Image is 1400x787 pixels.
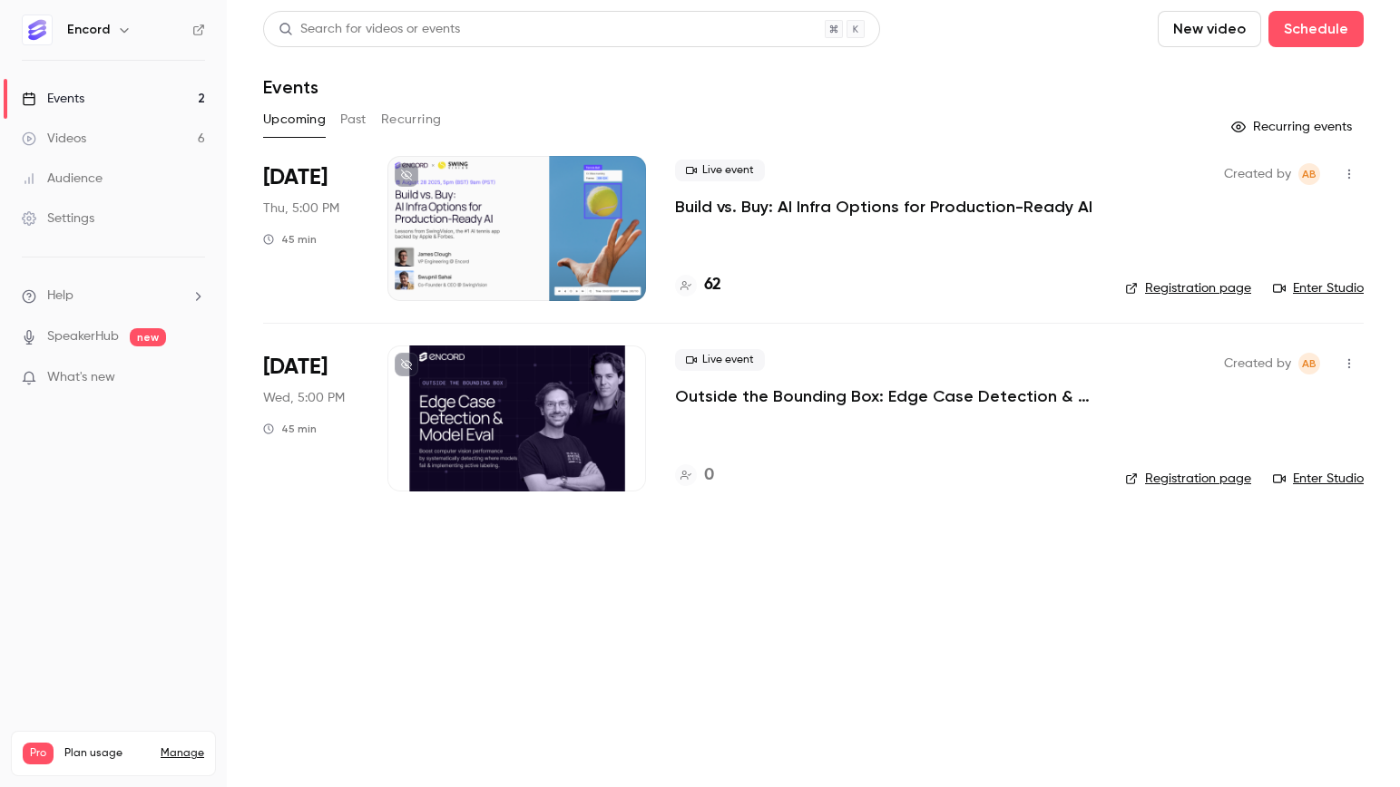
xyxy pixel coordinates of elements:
[1223,112,1364,141] button: Recurring events
[47,368,115,387] span: What's new
[1298,163,1320,185] span: Annabel Benjamin
[704,463,714,488] h4: 0
[704,273,721,297] h4: 62
[1125,279,1251,297] a: Registration page
[381,105,442,134] button: Recurring
[1273,279,1364,297] a: Enter Studio
[340,105,367,134] button: Past
[263,156,358,301] div: Aug 28 Thu, 5:00 PM (Europe/London)
[1268,11,1364,47] button: Schedule
[64,746,150,761] span: Plan usage
[675,349,765,371] span: Live event
[675,160,765,181] span: Live event
[675,463,714,488] a: 0
[161,746,204,761] a: Manage
[22,90,84,108] div: Events
[263,422,317,436] div: 45 min
[675,273,721,297] a: 62
[263,163,328,192] span: [DATE]
[263,76,318,98] h1: Events
[1125,470,1251,488] a: Registration page
[22,287,205,306] li: help-dropdown-opener
[23,15,52,44] img: Encord
[263,345,358,491] div: Sep 10 Wed, 5:00 PM (Europe/London)
[263,353,328,382] span: [DATE]
[47,287,73,306] span: Help
[1158,11,1261,47] button: New video
[263,105,326,134] button: Upcoming
[1302,353,1317,374] span: AB
[675,196,1092,218] a: Build vs. Buy: AI Infra Options for Production-Ready AI
[183,370,205,386] iframe: Noticeable Trigger
[130,328,166,346] span: new
[22,170,103,188] div: Audience
[1224,163,1291,185] span: Created by
[1224,353,1291,374] span: Created by
[279,20,460,39] div: Search for videos or events
[47,327,119,346] a: SpeakerHub
[67,21,110,39] h6: Encord
[22,130,86,148] div: Videos
[263,389,345,407] span: Wed, 5:00 PM
[675,385,1096,407] a: Outside the Bounding Box: Edge Case Detection & Model Eval
[263,232,317,247] div: 45 min
[22,209,94,228] div: Settings
[263,199,339,218] span: Thu, 5:00 PM
[1273,470,1364,488] a: Enter Studio
[1302,163,1317,185] span: AB
[1298,353,1320,374] span: Annabel Benjamin
[23,743,54,764] span: Pro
